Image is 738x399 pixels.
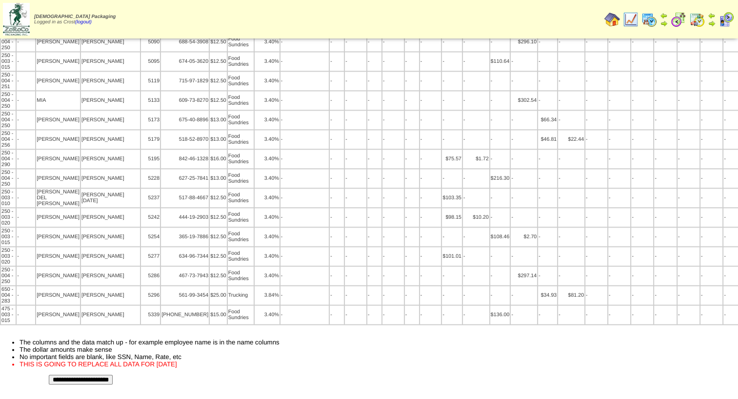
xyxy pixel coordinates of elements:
[382,208,404,227] td: -
[538,72,557,90] td: -
[678,111,699,129] td: -
[345,228,366,246] td: -
[210,136,226,142] div: $13.00
[654,150,677,168] td: -
[161,78,208,84] div: 715-97-1829
[631,130,653,149] td: -
[228,130,254,149] td: Food Sundries
[631,111,653,129] td: -
[420,150,441,168] td: -
[36,150,80,168] td: [PERSON_NAME]
[708,19,716,27] img: arrowright.gif
[345,130,366,149] td: -
[36,208,80,227] td: [PERSON_NAME]
[491,175,510,181] div: $216.30
[210,78,226,84] div: $12.50
[463,228,489,246] td: -
[141,58,160,64] div: 5095
[490,208,510,227] td: -
[631,189,653,207] td: -
[141,97,160,103] div: 5133
[367,169,381,188] td: -
[280,228,329,246] td: -
[631,208,653,227] td: -
[210,214,226,220] div: $12.50
[382,150,404,168] td: -
[161,214,208,220] div: 444-19-2903
[689,12,705,27] img: calendarinout.gif
[228,91,254,110] td: Food Sundries
[17,111,35,129] td: -
[75,19,92,25] a: (logout)
[511,169,537,188] td: -
[558,136,584,142] div: $22.44
[538,91,557,110] td: -
[161,58,208,64] div: 674-05-3620
[17,208,35,227] td: -
[671,12,686,27] img: calendarblend.gif
[228,52,254,71] td: Food Sundries
[463,169,489,188] td: -
[210,117,226,123] div: $13.00
[405,150,419,168] td: -
[708,12,716,19] img: arrowleft.gif
[345,72,366,90] td: -
[608,150,631,168] td: -
[463,72,489,90] td: -
[558,150,584,168] td: -
[442,52,462,71] td: -
[382,169,404,188] td: -
[558,72,584,90] td: -
[511,97,537,103] div: $302.54
[442,111,462,129] td: -
[420,169,441,188] td: -
[654,189,677,207] td: -
[345,189,366,207] td: -
[558,52,584,71] td: -
[367,150,381,168] td: -
[161,136,208,142] div: 518-52-8970
[608,72,631,90] td: -
[382,130,404,149] td: -
[330,72,344,90] td: -
[558,111,584,129] td: -
[36,130,80,149] td: [PERSON_NAME]
[280,52,329,71] td: -
[81,91,140,110] td: [PERSON_NAME]
[700,169,723,188] td: -
[3,3,30,36] img: zoroco-logo-small.webp
[210,58,226,64] div: $12.50
[1,91,16,110] td: 250 - 004 - 250
[490,72,510,90] td: -
[280,208,329,227] td: -
[420,189,441,207] td: -
[491,58,510,64] div: $110.64
[81,169,140,188] td: [PERSON_NAME]
[490,150,510,168] td: -
[558,91,584,110] td: -
[538,208,557,227] td: -
[81,150,140,168] td: [PERSON_NAME]
[631,150,653,168] td: -
[161,97,208,103] div: 609-73-8270
[280,150,329,168] td: -
[36,228,80,246] td: [PERSON_NAME]
[463,91,489,110] td: -
[141,234,160,240] div: 5254
[228,111,254,129] td: Food Sundries
[405,189,419,207] td: -
[585,111,607,129] td: -
[345,52,366,71] td: -
[367,91,381,110] td: -
[382,91,404,110] td: -
[511,150,537,168] td: -
[345,111,366,129] td: -
[654,130,677,149] td: -
[608,228,631,246] td: -
[585,91,607,110] td: -
[280,169,329,188] td: -
[330,169,344,188] td: -
[405,91,419,110] td: -
[442,214,461,220] div: $98.15
[631,228,653,246] td: -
